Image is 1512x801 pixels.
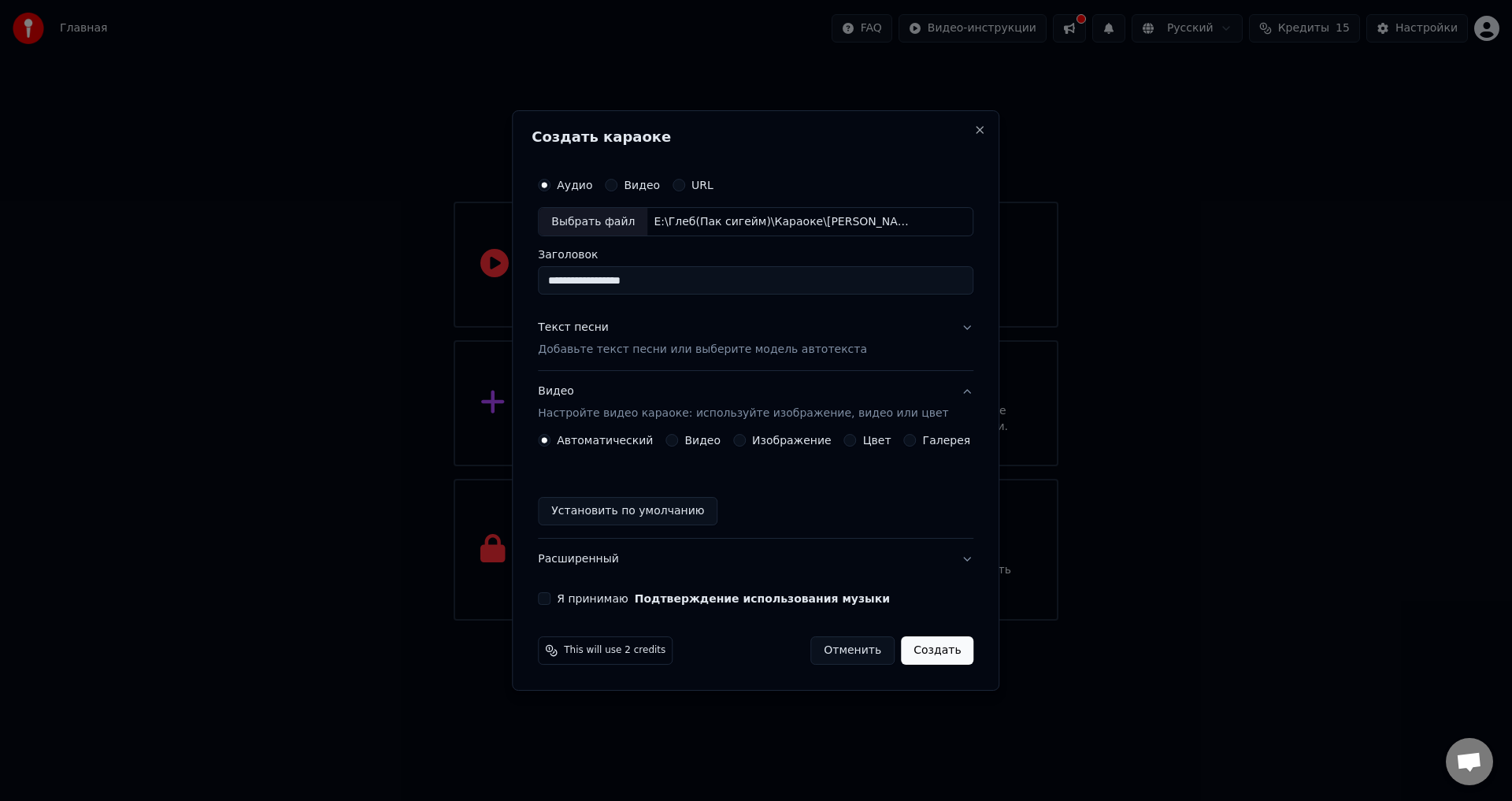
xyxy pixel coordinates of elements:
[647,214,915,230] div: E:\Глеб(Пак сигейм)\Караоке\[PERSON_NAME] - Jet.mp3
[538,343,867,358] p: Добавьте текст песни или выберите модель автотекста
[810,636,895,665] button: Отменить
[691,180,713,191] label: URL
[901,636,973,665] button: Создать
[752,435,832,446] label: Изображение
[532,130,980,144] h2: Создать караоке
[538,384,948,422] div: Видео
[538,539,973,580] button: Расширенный
[538,434,973,538] div: ВидеоНастройте видео караоке: используйте изображение, видео или цвет
[538,321,609,336] div: Текст песни
[557,180,592,191] label: Аудио
[538,497,717,525] button: Установить по умолчанию
[624,180,660,191] label: Видео
[557,593,890,604] label: Я принимаю
[635,593,890,604] button: Я принимаю
[923,435,971,446] label: Галерея
[538,406,948,421] p: Настройте видео караоке: используйте изображение, видео или цвет
[538,308,973,371] button: Текст песниДобавьте текст песни или выберите модель автотекста
[557,435,653,446] label: Автоматический
[684,435,721,446] label: Видео
[538,250,973,261] label: Заголовок
[564,644,665,657] span: This will use 2 credits
[539,208,647,236] div: Выбрать файл
[538,372,973,435] button: ВидеоНастройте видео караоке: используйте изображение, видео или цвет
[863,435,891,446] label: Цвет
